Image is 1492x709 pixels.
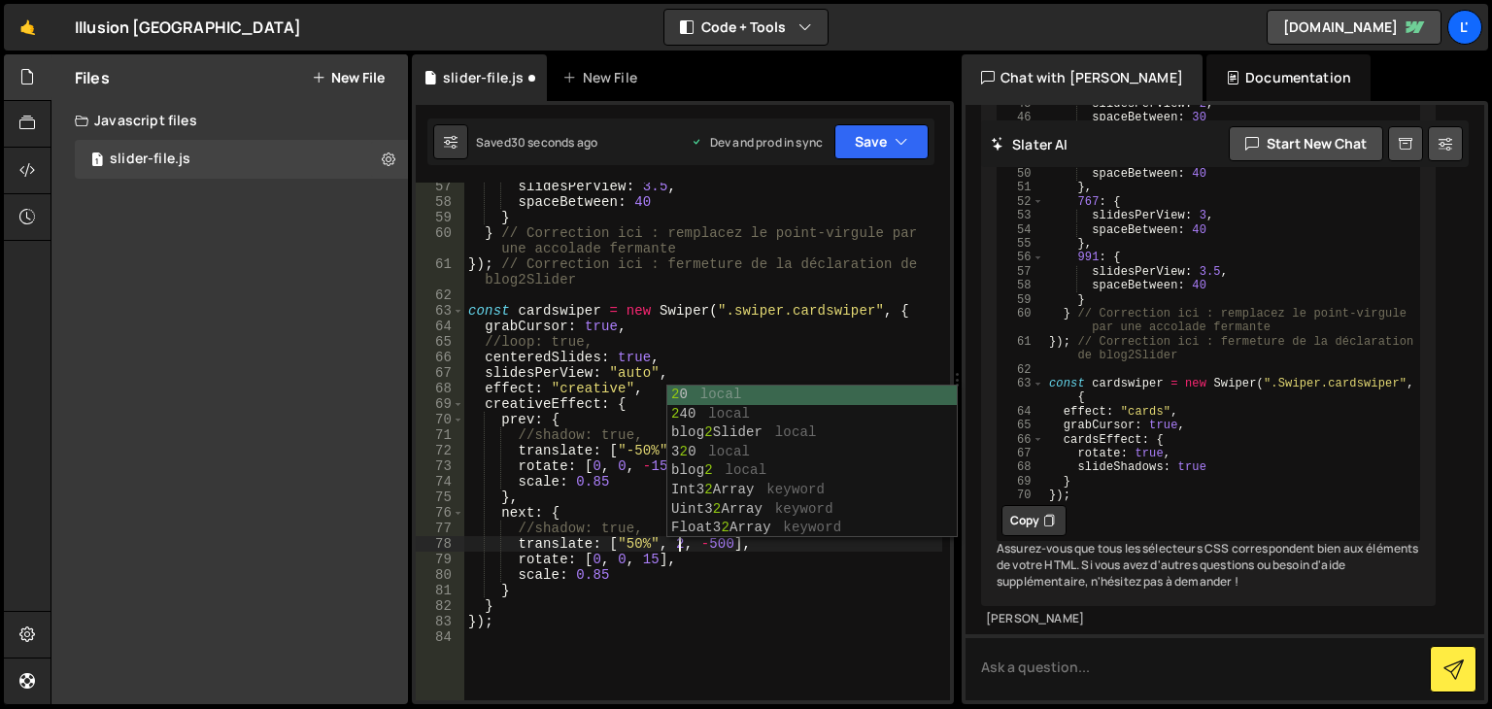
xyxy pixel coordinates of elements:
[416,287,464,303] div: 62
[416,303,464,319] div: 63
[999,111,1043,124] div: 46
[110,151,190,168] div: slider-file.js
[416,256,464,287] div: 61
[416,210,464,225] div: 59
[312,70,385,85] button: New File
[75,67,110,88] h2: Files
[75,16,301,39] div: Illusion [GEOGRAPHIC_DATA]
[999,97,1043,111] div: 45
[416,365,464,381] div: 67
[416,194,464,210] div: 58
[416,412,464,427] div: 70
[443,68,524,87] div: slider-file.js
[999,447,1043,460] div: 67
[999,362,1043,376] div: 62
[562,68,644,87] div: New File
[999,419,1043,432] div: 65
[476,134,597,151] div: Saved
[986,611,1431,627] div: [PERSON_NAME]
[416,629,464,645] div: 84
[999,167,1043,181] div: 50
[999,475,1043,489] div: 69
[416,505,464,521] div: 76
[999,405,1043,419] div: 64
[416,179,464,194] div: 57
[416,583,464,598] div: 81
[416,490,464,505] div: 75
[416,396,464,412] div: 69
[416,334,464,350] div: 65
[416,614,464,629] div: 83
[416,443,464,458] div: 72
[991,135,1068,153] h2: Slater AI
[999,265,1043,279] div: 57
[999,335,1043,363] div: 61
[999,251,1043,264] div: 56
[416,521,464,536] div: 77
[999,307,1043,335] div: 60
[999,489,1043,502] div: 70
[999,222,1043,236] div: 54
[999,460,1043,474] div: 68
[1001,505,1067,536] button: Copy
[1206,54,1371,101] div: Documentation
[999,237,1043,251] div: 55
[834,124,929,159] button: Save
[664,10,828,45] button: Code + Tools
[1229,126,1383,161] button: Start new chat
[1267,10,1441,45] a: [DOMAIN_NAME]
[511,134,597,151] div: 30 seconds ago
[416,552,464,567] div: 79
[416,225,464,256] div: 60
[999,377,1043,405] div: 63
[999,432,1043,446] div: 66
[75,140,408,179] div: 16569/45286.js
[416,598,464,614] div: 82
[416,567,464,583] div: 80
[416,381,464,396] div: 68
[999,195,1043,209] div: 52
[416,536,464,552] div: 78
[4,4,51,51] a: 🤙
[416,474,464,490] div: 74
[416,319,464,334] div: 64
[91,153,103,169] span: 1
[416,427,464,443] div: 71
[691,134,823,151] div: Dev and prod in sync
[1447,10,1482,45] a: L'
[999,292,1043,306] div: 59
[962,54,1203,101] div: Chat with [PERSON_NAME]
[416,350,464,365] div: 66
[999,279,1043,292] div: 58
[999,209,1043,222] div: 53
[51,101,408,140] div: Javascript files
[999,181,1043,194] div: 51
[416,458,464,474] div: 73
